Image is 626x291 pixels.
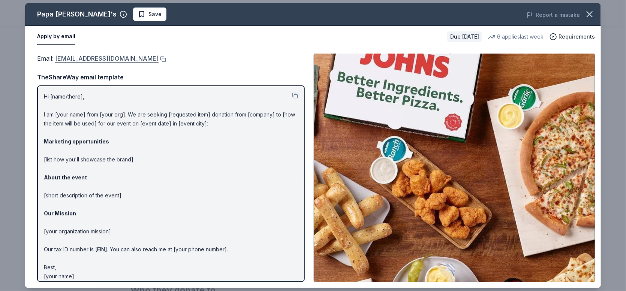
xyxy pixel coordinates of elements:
p: Hi [name/there], I am [your name] from [your org]. We are seeking [requested item] donation from ... [44,92,298,281]
div: 6 applies last week [488,32,544,41]
strong: Our Mission [44,210,76,216]
div: Due [DATE] [447,31,482,42]
img: Image for Papa John's [314,54,595,282]
div: Papa [PERSON_NAME]'s [37,8,117,20]
button: Apply by email [37,29,75,45]
strong: Marketing opportunities [44,138,109,145]
span: Requirements [559,32,595,41]
div: TheShareWay email template [37,72,305,82]
button: Requirements [550,32,595,41]
button: Save [133,7,166,21]
a: [EMAIL_ADDRESS][DOMAIN_NAME] [55,54,159,63]
strong: About the event [44,174,87,181]
button: Report a mistake [527,10,580,19]
span: Save [148,10,162,19]
span: Email : [37,55,159,62]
